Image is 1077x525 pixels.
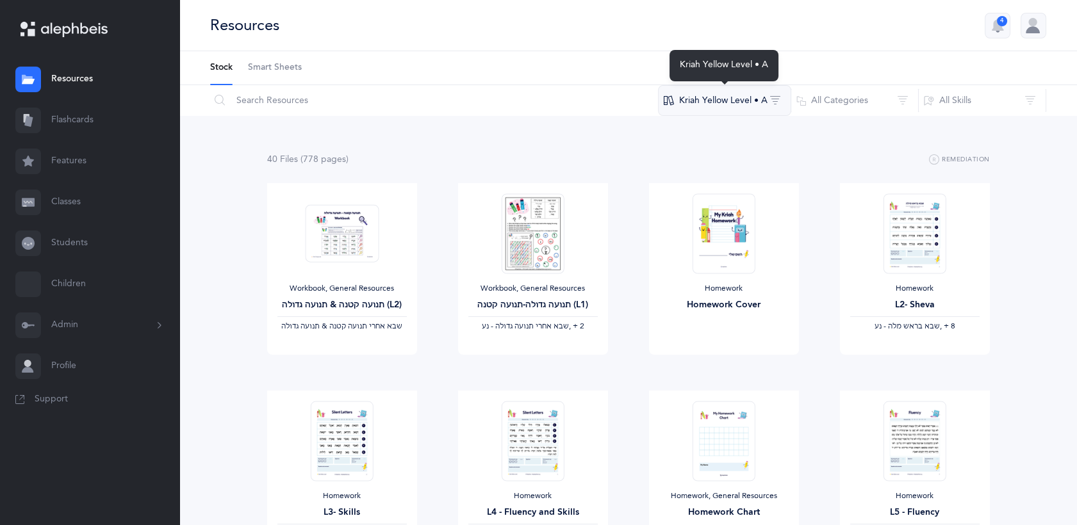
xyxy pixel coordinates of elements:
[850,284,980,294] div: Homework
[468,321,598,332] div: ‪, + 2‬
[659,284,789,294] div: Homework
[305,204,379,262] img: Tenuah_Gedolah.Ketana-Workbook-SB_thumbnail_1685245466.png
[277,506,407,519] div: L3- Skills
[277,284,407,294] div: Workbook, General Resources
[35,393,68,406] span: Support
[850,298,980,312] div: L2- Sheva
[468,298,598,312] div: תנועה גדולה-תנועה קטנה (L1)
[850,321,980,332] div: ‪, + 8‬
[468,284,598,294] div: Workbook, General Resources
[659,298,789,312] div: Homework Cover
[281,321,402,330] span: ‫שבא אחרי תנועה קטנה & תנועה גדולה‬
[342,154,346,165] span: s
[670,50,778,81] div: Kriah Yellow Level • A
[659,506,789,519] div: Homework Chart
[997,16,1007,26] div: 4
[210,15,279,36] div: Resources
[850,491,980,501] div: Homework
[875,321,940,330] span: ‫שבא בראש מלה - נע‬
[918,85,1046,116] button: All Skills
[883,401,946,481] img: Homework_L6_Fluency_Y_EN_thumbnail_1731220590.png
[310,401,373,481] img: Homework_L3_Skills_Y_EN_thumbnail_1741229587.png
[985,13,1010,38] button: 4
[850,506,980,519] div: L5 - Fluency
[501,193,564,273] img: Alephbeis__%D7%AA%D7%A0%D7%95%D7%A2%D7%94_%D7%92%D7%93%D7%95%D7%9C%D7%94-%D7%A7%D7%98%D7%A0%D7%94...
[300,154,349,165] span: (778 page )
[277,491,407,501] div: Homework
[294,154,298,165] span: s
[929,152,990,168] button: Remediation
[883,193,946,273] img: Homework_L8_Sheva_O-A_Yellow_EN_thumbnail_1754036707.png
[692,193,755,273] img: Homework-Cover-EN_thumbnail_1597602968.png
[482,321,569,330] span: ‫שבא אחרי תנועה גדולה - נע‬
[468,506,598,519] div: L4 - Fluency and Skills
[791,85,919,116] button: All Categories
[659,491,789,501] div: Homework, General Resources
[468,491,598,501] div: Homework
[210,85,659,116] input: Search Resources
[658,85,791,116] button: Kriah Yellow Level • A
[501,401,564,481] img: Homework_L11_Skills%2BFlunecy-O-A-EN_Yellow_EN_thumbnail_1741229997.png
[248,61,302,74] span: Smart Sheets
[277,298,407,312] div: תנועה קטנה & תנועה גדולה (L2)
[267,154,298,165] span: 40 File
[692,401,755,481] img: My_Homework_Chart_1_thumbnail_1716209946.png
